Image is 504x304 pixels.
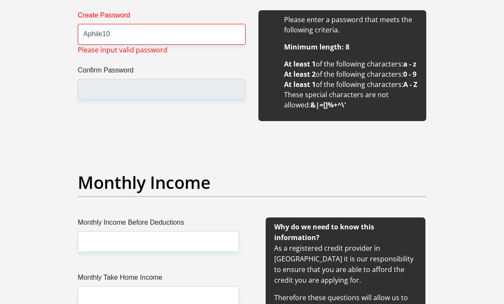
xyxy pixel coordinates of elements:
[403,59,416,69] b: a - z
[284,90,418,110] li: These special characters are not allowed:
[78,10,246,24] label: Create Password
[78,24,246,45] input: Create Password
[284,69,418,79] li: of the following characters:
[284,14,418,35] li: Please enter a password that meets the following criteria.
[78,217,239,231] label: Monthly Income Before Deductions
[78,231,239,252] input: Monthly Income Before Deductions
[78,79,246,100] input: Confirm Password
[78,272,239,286] label: Monthly Take Home Income
[311,100,346,110] b: &|=[]%+^\'
[284,59,418,69] li: of the following characters:
[284,59,316,69] b: At least 1
[284,69,316,79] b: At least 2
[403,80,417,89] b: A - Z
[284,80,316,89] b: At least 1
[274,222,374,242] b: Why do we need to know this information?
[78,172,426,193] h2: Monthly Income
[78,65,246,79] label: Confirm Password
[284,42,349,52] b: Minimum length: 8
[78,45,167,55] span: Please input valid password
[284,79,418,90] li: of the following characters:
[403,69,416,79] b: 0 - 9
